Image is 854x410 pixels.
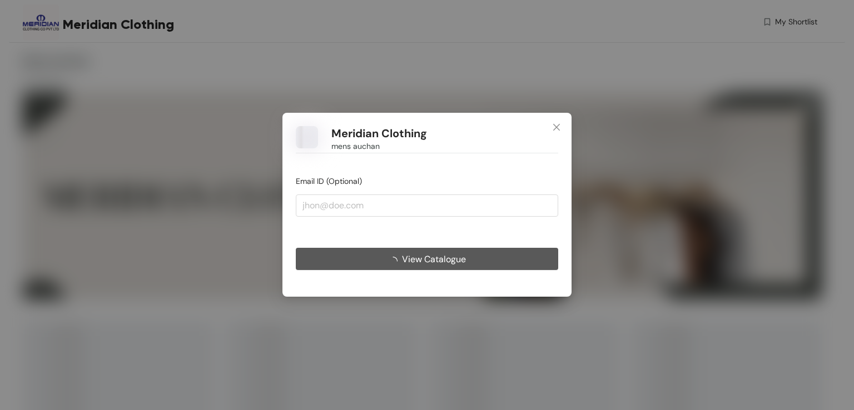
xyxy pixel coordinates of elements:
[542,113,572,143] button: Close
[389,257,402,266] span: loading
[552,123,561,132] span: close
[296,126,318,148] img: Buyer Portal
[296,194,558,217] input: jhon@doe.com
[331,141,380,153] span: mens auchan
[296,248,558,271] button: View Catalogue
[296,177,362,187] span: Email ID (Optional)
[402,252,466,266] span: View Catalogue
[331,127,427,141] h1: Meridian Clothing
